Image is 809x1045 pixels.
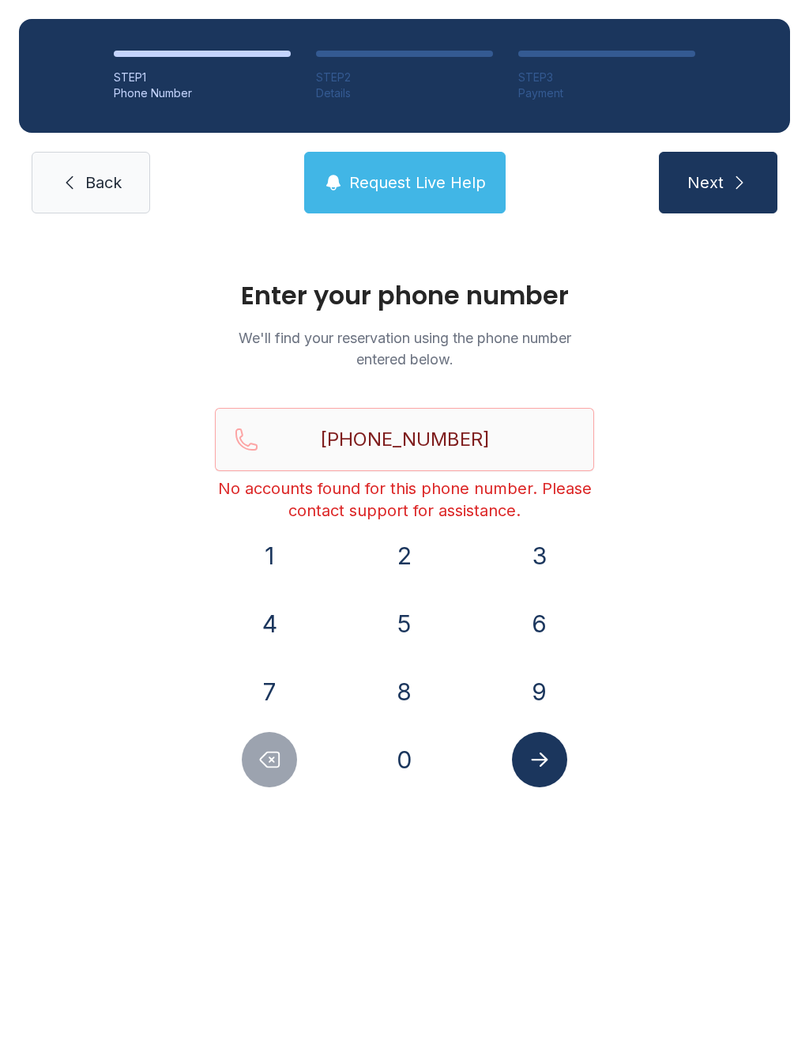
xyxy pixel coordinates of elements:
[687,172,724,194] span: Next
[316,70,493,85] div: STEP 2
[518,85,695,101] div: Payment
[512,596,567,651] button: 6
[512,732,567,787] button: Submit lookup form
[349,172,486,194] span: Request Live Help
[377,664,432,719] button: 8
[242,528,297,583] button: 1
[215,477,594,522] div: No accounts found for this phone number. Please contact support for assistance.
[242,596,297,651] button: 4
[215,283,594,308] h1: Enter your phone number
[377,528,432,583] button: 2
[242,664,297,719] button: 7
[114,85,291,101] div: Phone Number
[85,172,122,194] span: Back
[316,85,493,101] div: Details
[377,596,432,651] button: 5
[114,70,291,85] div: STEP 1
[518,70,695,85] div: STEP 3
[377,732,432,787] button: 0
[242,732,297,787] button: Delete number
[215,327,594,370] p: We'll find your reservation using the phone number entered below.
[512,528,567,583] button: 3
[215,408,594,471] input: Reservation phone number
[512,664,567,719] button: 9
